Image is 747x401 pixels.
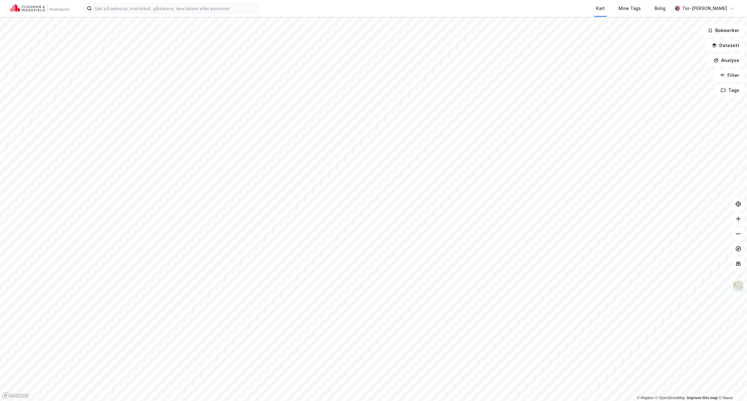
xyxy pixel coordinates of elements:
[682,5,727,12] div: Tor-[PERSON_NAME]
[637,396,654,400] a: Mapbox
[716,371,747,401] div: Kontrollprogram for chat
[715,69,745,82] button: Filter
[716,84,745,97] button: Tags
[655,5,665,12] div: Bolig
[687,396,718,400] a: Improve this map
[92,4,258,13] input: Søk på adresse, matrikkel, gårdeiere, leietakere eller personer
[618,5,641,12] div: Mine Tags
[732,280,744,292] img: Z
[708,54,745,67] button: Analyse
[702,24,745,37] button: Bokmerker
[10,4,69,13] img: cushman-wakefield-realkapital-logo.202ea83816669bd177139c58696a8fa1.svg
[716,371,747,401] iframe: Chat Widget
[596,5,605,12] div: Kart
[707,39,745,52] button: Datasett
[655,396,685,400] a: OpenStreetMap
[2,392,29,399] a: Mapbox homepage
